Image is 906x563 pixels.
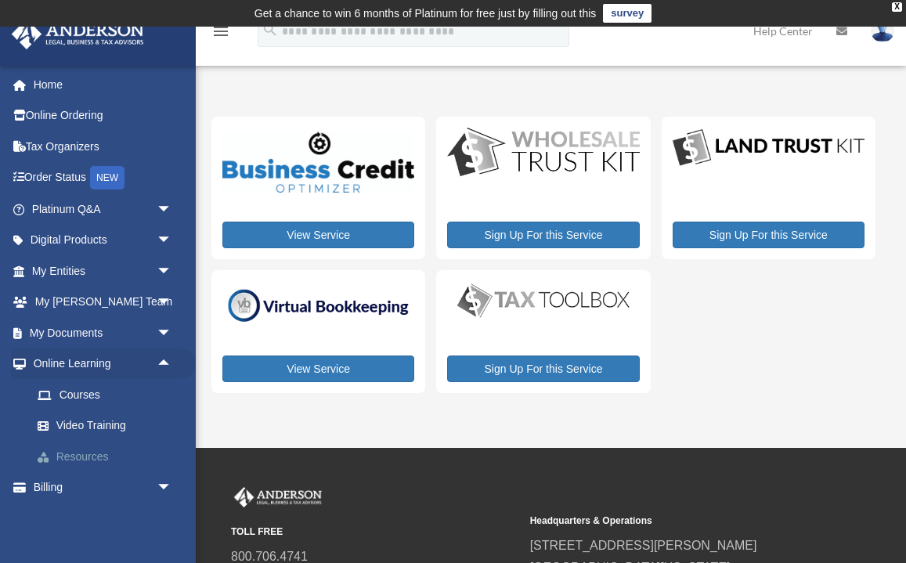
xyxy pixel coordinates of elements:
[22,379,196,410] a: Courses
[673,128,864,169] img: LandTrust_lgo-1.jpg
[11,131,196,162] a: Tax Organizers
[11,472,196,503] a: Billingarrow_drop_down
[447,222,639,248] a: Sign Up For this Service
[222,222,414,248] a: View Service
[254,4,597,23] div: Get a chance to win 6 months of Platinum for free just by filling out this
[447,281,639,319] img: taxtoolbox_new-1.webp
[157,317,188,349] span: arrow_drop_down
[231,487,325,507] img: Anderson Advisors Platinum Portal
[11,255,196,287] a: My Entitiesarrow_drop_down
[447,355,639,382] a: Sign Up For this Service
[11,162,196,194] a: Order StatusNEW
[11,225,188,256] a: Digital Productsarrow_drop_down
[447,128,639,179] img: WS-Trust-Kit-lgo-1.jpg
[231,550,308,563] a: 800.706.4741
[530,513,818,529] small: Headquarters & Operations
[11,348,196,380] a: Online Learningarrow_drop_up
[157,348,188,381] span: arrow_drop_up
[7,19,149,49] img: Anderson Advisors Platinum Portal
[871,20,894,42] img: User Pic
[157,255,188,287] span: arrow_drop_down
[157,287,188,319] span: arrow_drop_down
[22,410,196,442] a: Video Training
[603,4,652,23] a: survey
[11,287,196,318] a: My [PERSON_NAME] Teamarrow_drop_down
[157,225,188,257] span: arrow_drop_down
[22,441,196,472] a: Resources
[11,193,196,225] a: Platinum Q&Aarrow_drop_down
[11,503,196,534] a: Events Calendar
[222,355,414,382] a: View Service
[90,166,125,189] div: NEW
[11,69,196,100] a: Home
[11,317,196,348] a: My Documentsarrow_drop_down
[231,524,519,540] small: TOLL FREE
[157,193,188,226] span: arrow_drop_down
[211,22,230,41] i: menu
[211,27,230,41] a: menu
[673,222,864,248] a: Sign Up For this Service
[11,100,196,132] a: Online Ordering
[157,472,188,504] span: arrow_drop_down
[530,539,757,552] a: [STREET_ADDRESS][PERSON_NAME]
[892,2,902,12] div: close
[262,21,279,38] i: search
